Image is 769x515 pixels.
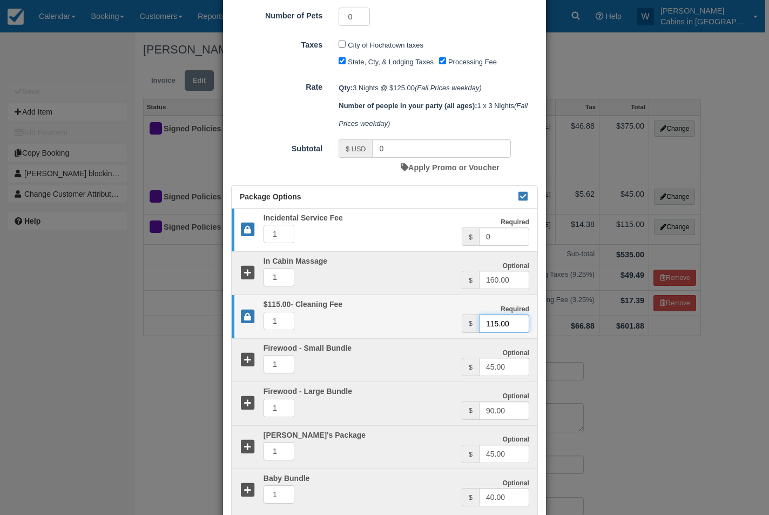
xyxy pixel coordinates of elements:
[330,79,546,132] div: 3 Nights @ $125.00 1 x 3 Nights
[232,382,537,425] a: Optional $
[469,451,473,458] small: $
[501,218,529,226] strong: Required
[232,209,537,252] a: Required $
[255,214,462,222] h5: Incidental Service Fee
[469,320,473,327] small: $
[469,494,473,501] small: $
[240,192,301,201] span: Package Options
[469,407,473,414] small: $
[223,139,330,155] label: Subtotal
[339,102,477,110] strong: Number of people in your party (all ages)
[223,36,330,51] label: Taxes
[223,6,330,22] label: Number of Pets
[255,387,462,396] h5: Firewood - Large Bundle
[448,58,497,66] label: Processing Fee
[232,295,537,338] a: Required $
[502,262,529,270] strong: Optional
[502,479,529,487] strong: Optional
[415,84,482,92] em: (Fall Prices weekday)
[255,474,462,483] h5: Baby Bundle
[469,233,473,241] small: $
[502,349,529,357] strong: Optional
[232,425,537,469] a: Optional $
[255,300,462,309] h5: $115.00- Cleaning Fee
[232,469,537,512] a: Optional $
[255,344,462,352] h5: Firewood - Small Bundle
[469,364,473,371] small: $
[339,8,370,26] input: Number of Pets
[232,338,537,382] a: Optional $
[348,41,423,49] label: City of Hochatown taxes
[469,277,473,284] small: $
[401,163,499,172] a: Apply Promo or Voucher
[232,251,537,295] a: Optional $
[223,78,330,93] label: Rate
[346,145,366,153] small: $ USD
[255,257,462,265] h5: In Cabin Massage
[255,431,462,439] h5: [PERSON_NAME]'s Package
[348,58,434,66] label: State, Cty, & Lodging Taxes
[502,392,529,400] strong: Optional
[339,84,353,92] strong: Qty
[502,436,529,443] strong: Optional
[501,305,529,313] strong: Required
